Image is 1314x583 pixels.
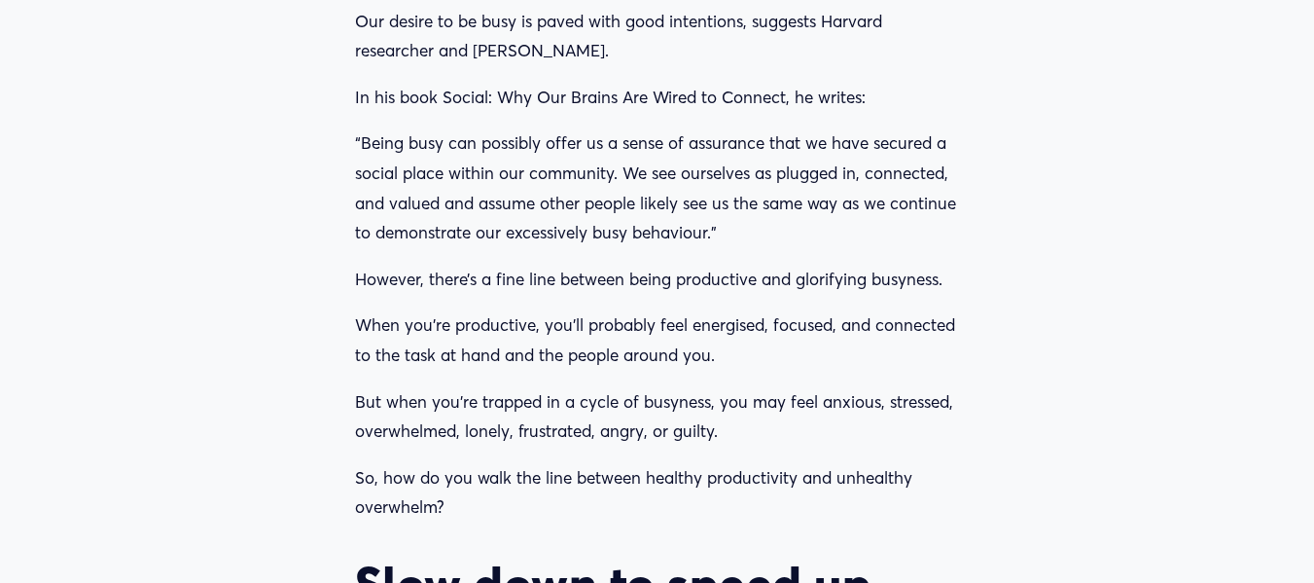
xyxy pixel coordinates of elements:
p: So, how do you walk the line between healthy productivity and unhealthy overwhelm? [355,463,959,523]
p: In his book Social: Why Our Brains Are Wired to Connect, he writes: [355,83,959,113]
p: Our desire to be busy is paved with good intentions, suggests Harvard researcher and [PERSON_NAME]. [355,7,959,66]
p: When you’re productive, you’ll probably feel energised, focused, and connected to the task at han... [355,310,959,370]
p: However, there’s a fine line between being productive and glorifying busyness. [355,265,959,295]
p: “Being busy can possibly offer us a sense of assurance that we have secured a social place within... [355,128,959,247]
p: But when you’re trapped in a cycle of busyness, you may feel anxious, stressed, overwhelmed, lone... [355,387,959,447]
